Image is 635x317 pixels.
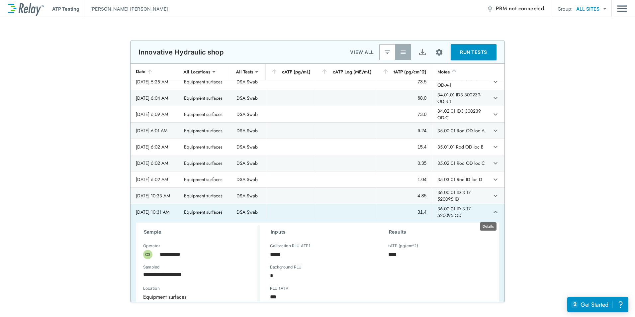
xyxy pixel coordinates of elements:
[231,106,266,122] td: DSA Swab
[567,297,628,312] iframe: Resource center
[350,48,374,56] p: VIEW ALL
[90,5,168,12] p: [PERSON_NAME] [PERSON_NAME]
[270,265,302,269] label: Background RLU
[400,49,407,55] img: View All
[138,48,224,56] p: Innovative Hydraulic shop
[52,5,79,12] p: ATP Testing
[179,171,231,187] td: Equipment surfaces
[490,141,501,153] button: expand row
[382,68,426,76] div: tATP (pg/cm^2)
[321,68,372,76] div: cATP Log (ME/mL)
[490,76,501,87] button: expand row
[179,74,231,90] td: Equipment surfaces
[136,192,173,199] div: [DATE] 10:33 AM
[136,78,173,85] div: [DATE] 5:25 AM
[179,155,231,171] td: Equipment surfaces
[383,176,426,183] div: 1.04
[143,244,160,248] label: Operator
[231,155,266,171] td: DSA Swab
[490,174,501,185] button: expand row
[231,123,266,139] td: DSA Swab
[490,109,501,120] button: expand row
[432,74,489,90] td: 34.00.01 ID3 300239 OD-A-1
[231,90,266,106] td: DSA Swab
[383,95,426,101] div: 68.0
[231,65,258,78] div: All Tests
[143,250,152,259] div: OS
[558,5,573,12] p: Group:
[8,2,44,16] img: LuminUltra Relay
[432,139,489,155] td: 35.01.01 Rod OD loc B
[136,95,173,101] div: [DATE] 6:04 AM
[490,125,501,136] button: expand row
[136,127,173,134] div: [DATE] 6:01 AM
[435,48,443,56] img: Settings Icon
[383,78,426,85] div: 73.5
[179,204,231,220] td: Equipment surfaces
[231,188,266,204] td: DSA Swab
[414,44,430,60] button: Export
[136,111,173,118] div: [DATE] 6:09 AM
[496,4,544,13] span: PBM
[270,286,288,291] label: RLU tATP
[418,48,427,56] img: Export Icon
[480,222,497,231] div: Details
[490,190,501,201] button: expand row
[451,44,497,60] button: RUN TESTS
[138,290,251,304] div: Equipment surfaces
[136,144,173,150] div: [DATE] 6:02 AM
[231,74,266,90] td: DSA Swab
[509,5,544,12] span: not connected
[383,160,426,166] div: 0.35
[271,68,311,76] div: cATP (pg/mL)
[432,106,489,122] td: 34.02.01 ID3 300239 OD-C
[179,90,231,106] td: Equipment surfaces
[138,268,246,281] input: Choose date, selected date is Sep 20, 2025
[231,204,266,220] td: DSA Swab
[432,90,489,106] td: 34.01.01 ID3 300239-OD-B-1
[179,65,215,78] div: All Locations
[490,206,501,218] button: expand row
[231,139,266,155] td: DSA Swab
[383,192,426,199] div: 4.85
[179,188,231,204] td: Equipment surfaces
[271,228,373,236] h3: Inputs
[231,171,266,187] td: DSA Swab
[437,68,483,76] div: Notes
[432,123,489,139] td: 35.00.01 Rod OD loc A
[430,44,448,61] button: Site setup
[136,160,173,166] div: [DATE] 6:02 AM
[389,228,491,236] h3: Results
[179,139,231,155] td: Equipment surfaces
[131,64,179,80] th: Date
[179,106,231,122] td: Equipment surfaces
[617,2,627,15] img: Drawer Icon
[432,155,489,171] td: 35.02.01 Rod OD loc C
[136,209,173,215] div: [DATE] 10:31 AM
[388,244,418,248] label: tATP (pg/cm^2)
[617,2,627,15] button: Main menu
[384,49,391,55] img: Latest
[270,244,310,248] label: Calibration RLU ATP1
[484,2,547,15] button: PBM not connected
[383,111,426,118] div: 73.0
[490,158,501,169] button: expand row
[179,123,231,139] td: Equipment surfaces
[144,228,257,236] h3: Sample
[383,127,426,134] div: 6.24
[432,171,489,187] td: 35.03.01 Rod ID loc D
[143,286,227,291] label: Location
[383,144,426,150] div: 15.4
[432,188,489,204] td: 36.00.01 ID 3 17 520095 ID
[143,265,160,269] label: Sampled
[136,176,173,183] div: [DATE] 6:02 AM
[490,92,501,104] button: expand row
[432,204,489,220] td: 36.00.01 ID 3 17 520095 OD
[383,209,426,215] div: 31.4
[487,5,493,12] img: Offline Icon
